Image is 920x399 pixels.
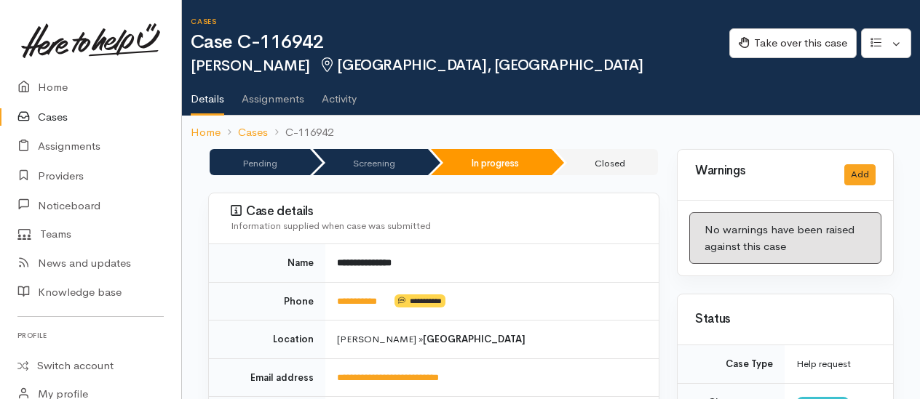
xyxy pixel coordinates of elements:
[322,73,357,114] a: Activity
[678,345,785,383] td: Case Type
[209,358,325,397] td: Email address
[231,204,641,219] h3: Case details
[191,17,729,25] h6: Cases
[191,32,729,53] h1: Case C-116942
[695,164,827,178] h3: Warnings
[423,333,526,345] b: [GEOGRAPHIC_DATA]
[191,73,224,116] a: Details
[337,333,526,345] span: [PERSON_NAME] »
[209,282,325,321] td: Phone
[785,345,893,383] td: Help request
[319,56,643,74] span: [GEOGRAPHIC_DATA], [GEOGRAPHIC_DATA]
[209,321,325,359] td: Location
[231,219,641,233] div: Information supplied when case was submitted
[191,57,729,74] h2: [PERSON_NAME]
[268,124,333,141] li: C-116942
[555,149,658,175] li: Closed
[695,313,876,326] h3: Status
[191,124,221,141] a: Home
[729,28,857,58] button: Take over this case
[242,73,304,114] a: Assignments
[238,124,268,141] a: Cases
[209,244,325,282] td: Name
[689,212,881,264] div: No warnings have been raised against this case
[431,149,552,175] li: In progress
[844,164,876,185] button: Add
[313,149,428,175] li: Screening
[182,116,920,150] nav: breadcrumb
[210,149,310,175] li: Pending
[17,326,164,345] h6: Profile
